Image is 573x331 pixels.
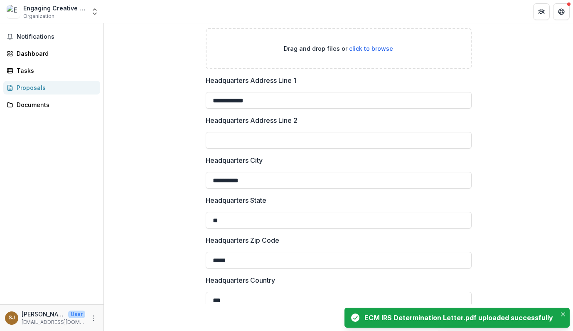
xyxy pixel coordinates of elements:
p: Headquarters Address Line 1 [206,75,296,85]
p: Headquarters State [206,195,266,205]
span: click to browse [349,45,393,52]
div: Dashboard [17,49,93,58]
p: Headquarters Address Line 2 [206,115,298,125]
p: [EMAIL_ADDRESS][DOMAIN_NAME] [22,319,85,326]
img: Engaging Creative Minds [7,5,20,18]
button: Open entity switcher [89,3,101,20]
span: Organization [23,12,54,20]
div: Starr Jordan [9,315,15,321]
button: Close [558,309,568,319]
button: Partners [533,3,550,20]
div: ECM IRS Determination Letter.pdf uploaded successfully [364,313,553,323]
button: Notifications [3,30,100,43]
div: Notifications-bottom-right [341,304,573,331]
a: Tasks [3,64,100,77]
div: Documents [17,100,93,109]
p: Headquarters Country [206,275,275,285]
a: Dashboard [3,47,100,60]
div: Proposals [17,83,93,92]
p: Headquarters City [206,155,263,165]
div: Engaging Creative Minds [23,4,86,12]
a: Proposals [3,81,100,95]
button: More [89,313,98,323]
button: Get Help [553,3,570,20]
div: Tasks [17,66,93,75]
p: User [68,311,85,318]
p: Drag and drop files or [284,44,393,53]
p: [PERSON_NAME] [22,310,65,319]
span: Notifications [17,33,97,40]
a: Documents [3,98,100,112]
p: Headquarters Zip Code [206,235,279,245]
